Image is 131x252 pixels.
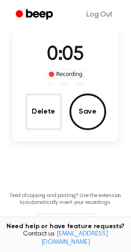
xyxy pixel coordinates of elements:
[69,93,106,130] button: Save Audio Record
[77,4,122,26] a: Log Out
[7,192,124,206] p: Tired of copying and pasting? Use the extension to automatically insert your recordings.
[41,231,108,246] a: [EMAIL_ADDRESS][DOMAIN_NAME]
[46,70,85,79] div: Recording
[47,45,84,65] span: 0:05
[6,230,125,247] span: Contact us
[9,6,61,24] a: Beep
[25,93,62,130] button: Delete Audio Record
